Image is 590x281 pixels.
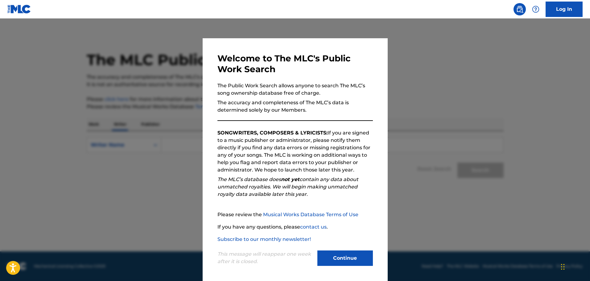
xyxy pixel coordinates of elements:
p: If you are signed to a music publisher or administrator, please notify them directly if you find ... [217,129,373,174]
strong: not yet [281,176,299,182]
p: This message will reappear one week after it is closed. [217,250,314,265]
img: search [516,6,523,13]
iframe: Chat Widget [559,251,590,281]
div: Drag [561,258,565,276]
a: contact us [300,224,327,230]
p: The accuracy and completeness of The MLC’s data is determined solely by our Members. [217,99,373,114]
h3: Welcome to The MLC's Public Work Search [217,53,373,75]
div: Help [530,3,542,15]
img: MLC Logo [7,5,31,14]
img: help [532,6,539,13]
strong: SONGWRITERS, COMPOSERS & LYRICISTS: [217,130,328,136]
a: Subscribe to our monthly newsletter! [217,236,311,242]
a: Musical Works Database Terms of Use [263,212,358,217]
p: Please review the [217,211,373,218]
button: Continue [317,250,373,266]
em: The MLC’s database does contain any data about unmatched royalties. We will begin making unmatche... [217,176,358,197]
p: The Public Work Search allows anyone to search The MLC’s song ownership database free of charge. [217,82,373,97]
a: Log In [546,2,583,17]
a: Public Search [514,3,526,15]
p: If you have any questions, please . [217,223,373,231]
